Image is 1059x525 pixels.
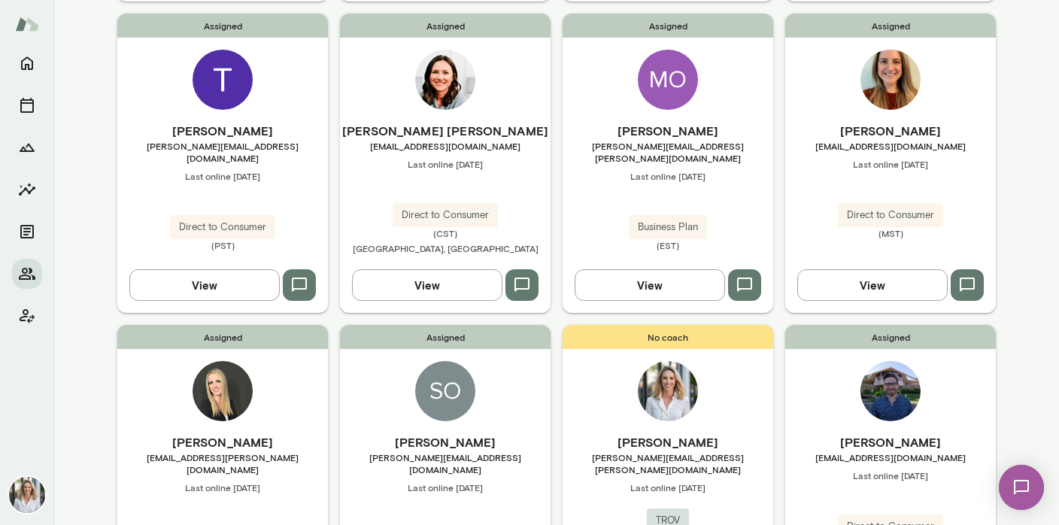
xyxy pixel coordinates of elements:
span: Assigned [117,325,328,349]
span: Last online [DATE] [785,469,996,481]
span: Assigned [785,325,996,349]
span: Direct to Consumer [393,208,498,223]
button: Insights [12,174,42,205]
h6: [PERSON_NAME] [117,433,328,451]
button: View [129,269,280,301]
img: Jennifer Palazzo [9,477,45,513]
span: Assigned [340,325,551,349]
span: Last online [DATE] [340,481,551,493]
img: Lauren Henss [193,361,253,421]
h6: [PERSON_NAME] [563,122,773,140]
img: Jordan Schultz [860,361,921,421]
img: Jennifer Palazzo [638,361,698,421]
button: Home [12,48,42,78]
span: Assigned [563,14,773,38]
img: Taylor Wong [193,50,253,110]
span: (EST) [563,239,773,251]
img: Mento [15,10,39,38]
img: Molly Wolfe [638,50,698,110]
img: Maren [860,50,921,110]
span: [PERSON_NAME][EMAIL_ADDRESS][PERSON_NAME][DOMAIN_NAME] [563,140,773,164]
span: [PERSON_NAME][EMAIL_ADDRESS][DOMAIN_NAME] [117,140,328,164]
span: Assigned [785,14,996,38]
span: Business Plan [629,220,707,235]
span: Last online [DATE] [117,481,328,493]
span: Assigned [117,14,328,38]
span: [GEOGRAPHIC_DATA], [GEOGRAPHIC_DATA] [353,243,539,253]
span: Last online [DATE] [563,481,773,493]
button: Documents [12,217,42,247]
button: Members [12,259,42,289]
span: [PERSON_NAME][EMAIL_ADDRESS][DOMAIN_NAME] [340,451,551,475]
span: Direct to Consumer [838,208,943,223]
span: Last online [DATE] [340,158,551,170]
span: [EMAIL_ADDRESS][PERSON_NAME][DOMAIN_NAME] [117,451,328,475]
span: [EMAIL_ADDRESS][DOMAIN_NAME] [785,140,996,152]
span: Direct to Consumer [170,220,275,235]
h6: [PERSON_NAME] [340,433,551,451]
img: Leigh Anna Sodac [415,50,475,110]
h6: [PERSON_NAME] [785,122,996,140]
span: (PST) [117,239,328,251]
span: [EMAIL_ADDRESS][DOMAIN_NAME] [785,451,996,463]
span: Assigned [340,14,551,38]
button: View [352,269,502,301]
span: [EMAIL_ADDRESS][DOMAIN_NAME] [340,140,551,152]
h6: [PERSON_NAME] [785,433,996,451]
button: View [797,269,948,301]
h6: [PERSON_NAME] [563,433,773,451]
span: Last online [DATE] [117,170,328,182]
span: [PERSON_NAME][EMAIL_ADDRESS][PERSON_NAME][DOMAIN_NAME] [563,451,773,475]
button: Client app [12,301,42,331]
span: No coach [563,325,773,349]
h6: [PERSON_NAME] [PERSON_NAME] [340,122,551,140]
img: Sonya Hutchinson [415,361,475,421]
button: Sessions [12,90,42,120]
button: View [575,269,725,301]
span: Last online [DATE] [785,158,996,170]
span: (MST) [785,227,996,239]
span: (CST) [340,227,551,239]
span: Last online [DATE] [563,170,773,182]
button: Growth Plan [12,132,42,162]
h6: [PERSON_NAME] [117,122,328,140]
